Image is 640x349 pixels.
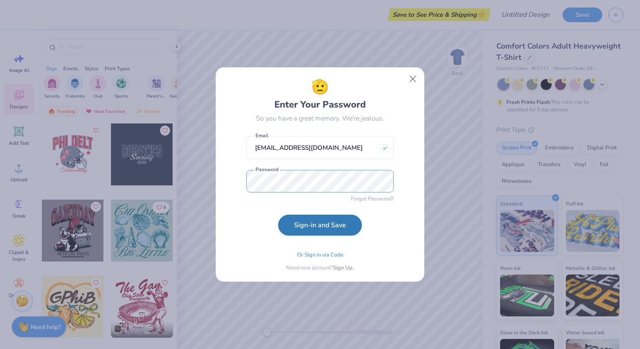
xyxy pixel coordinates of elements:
[333,264,354,272] span: Sign Up.
[311,77,329,98] span: 🫡
[405,71,421,87] button: Close
[351,195,394,203] span: Forgot Password?
[286,264,354,272] div: Need new account?
[256,113,384,123] div: So you have a great memory. We're jealous.
[278,215,362,236] button: Sign-in and Save
[274,77,366,112] div: Enter Your Password
[297,251,343,259] span: Or Sign in via Code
